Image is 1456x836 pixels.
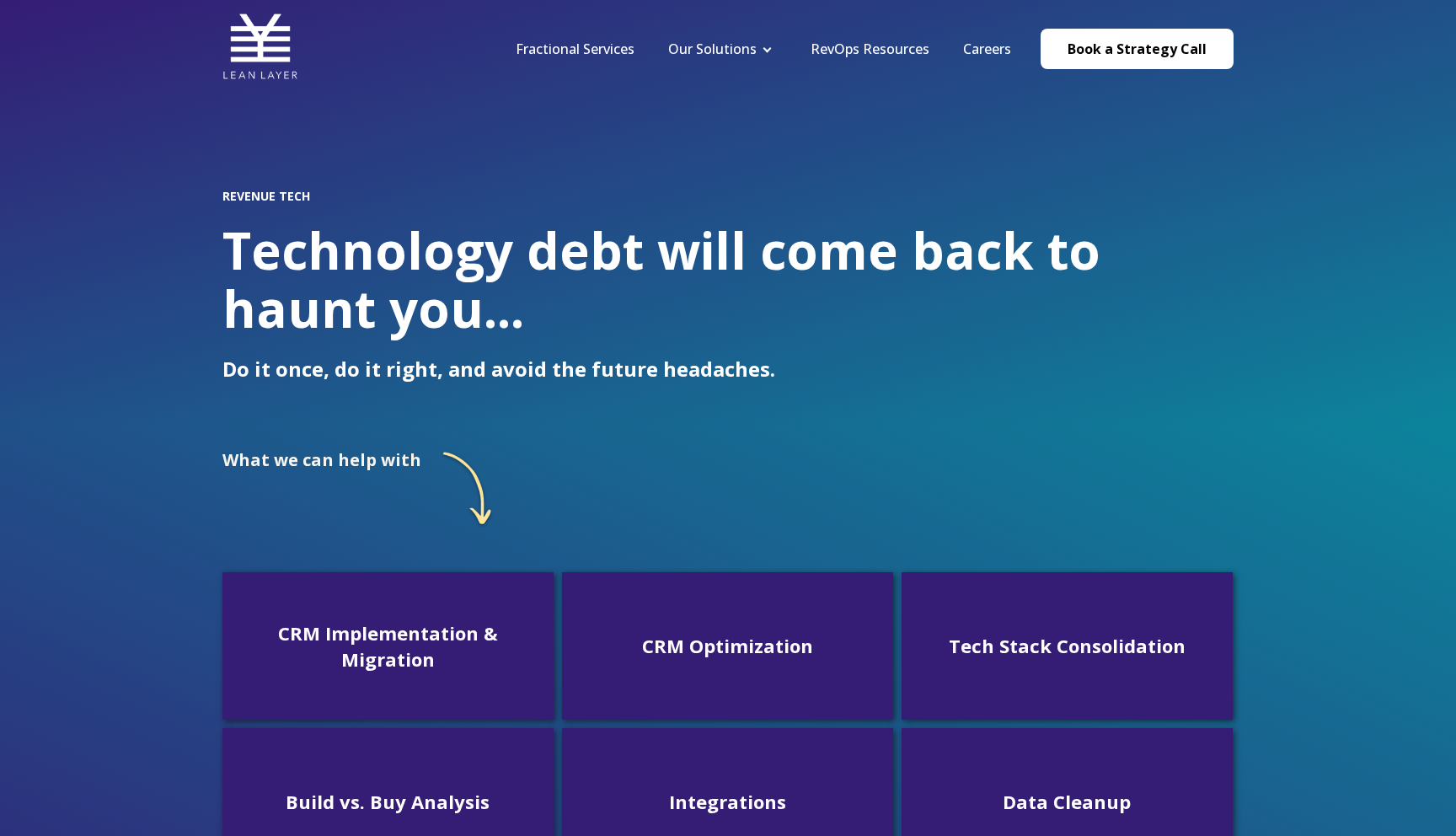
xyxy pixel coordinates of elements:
h3: CRM Optimization [575,633,880,659]
h2: REVENUE TECH [222,190,1234,203]
a: Fractional Services [516,40,634,58]
h3: CRM Implementation & Migration [236,620,540,673]
a: Book a Strategy Call [1041,29,1234,69]
a: Our Solutions [668,40,757,58]
h3: Integrations [575,789,880,815]
img: Lean Layer Logo [222,8,298,84]
a: Careers [963,40,1011,58]
h3: Build vs. Buy Analysis [236,789,540,815]
h1: Technology debt will come back to haunt you... [222,222,1234,338]
h3: Data Cleanup [915,789,1219,815]
div: Navigation Menu [499,40,1028,58]
a: RevOps Resources [811,40,929,58]
p: Do it once, do it right, and avoid the future headaches. [222,357,1234,381]
h3: Tech Stack Consolidation [915,633,1219,659]
h2: What we can help with [222,450,421,469]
